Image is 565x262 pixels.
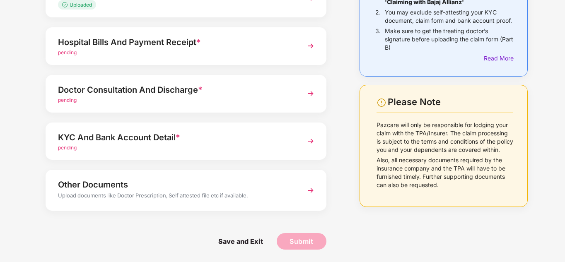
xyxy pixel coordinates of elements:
[58,178,292,191] div: Other Documents
[385,27,513,52] p: Make sure to get the treating doctor’s signature before uploading the claim form (Part B)
[58,191,292,202] div: Upload documents like Doctor Prescription, Self attested file etc if available.
[210,233,271,250] span: Save and Exit
[58,97,77,103] span: pending
[62,2,70,7] img: svg+xml;base64,PHN2ZyB4bWxucz0iaHR0cDovL3d3dy53My5vcmcvMjAwMC9zdmciIHdpZHRoPSIxMy4zMzMiIGhlaWdodD...
[70,2,92,8] span: Uploaded
[385,8,513,25] p: You may exclude self-attesting your KYC document, claim form and bank account proof.
[375,8,381,25] p: 2.
[388,96,513,108] div: Please Note
[58,131,292,144] div: KYC And Bank Account Detail
[303,38,318,53] img: svg+xml;base64,PHN2ZyBpZD0iTmV4dCIgeG1sbnM9Imh0dHA6Ly93d3cudzMub3JnLzIwMDAvc3ZnIiB3aWR0aD0iMzYiIG...
[377,121,514,154] p: Pazcare will only be responsible for lodging your claim with the TPA/Insurer. The claim processin...
[58,49,77,55] span: pending
[303,134,318,149] img: svg+xml;base64,PHN2ZyBpZD0iTmV4dCIgeG1sbnM9Imh0dHA6Ly93d3cudzMub3JnLzIwMDAvc3ZnIiB3aWR0aD0iMzYiIG...
[303,183,318,198] img: svg+xml;base64,PHN2ZyBpZD0iTmV4dCIgeG1sbnM9Imh0dHA6Ly93d3cudzMub3JnLzIwMDAvc3ZnIiB3aWR0aD0iMzYiIG...
[484,54,513,63] div: Read More
[58,83,292,96] div: Doctor Consultation And Discharge
[58,144,77,151] span: pending
[377,98,386,108] img: svg+xml;base64,PHN2ZyBpZD0iV2FybmluZ18tXzI0eDI0IiBkYXRhLW5hbWU9Ildhcm5pbmcgLSAyNHgyNCIgeG1sbnM9Im...
[303,86,318,101] img: svg+xml;base64,PHN2ZyBpZD0iTmV4dCIgeG1sbnM9Imh0dHA6Ly93d3cudzMub3JnLzIwMDAvc3ZnIiB3aWR0aD0iMzYiIG...
[58,36,292,49] div: Hospital Bills And Payment Receipt
[377,156,514,189] p: Also, all necessary documents required by the insurance company and the TPA will have to be furni...
[277,233,326,250] button: Submit
[375,27,381,52] p: 3.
